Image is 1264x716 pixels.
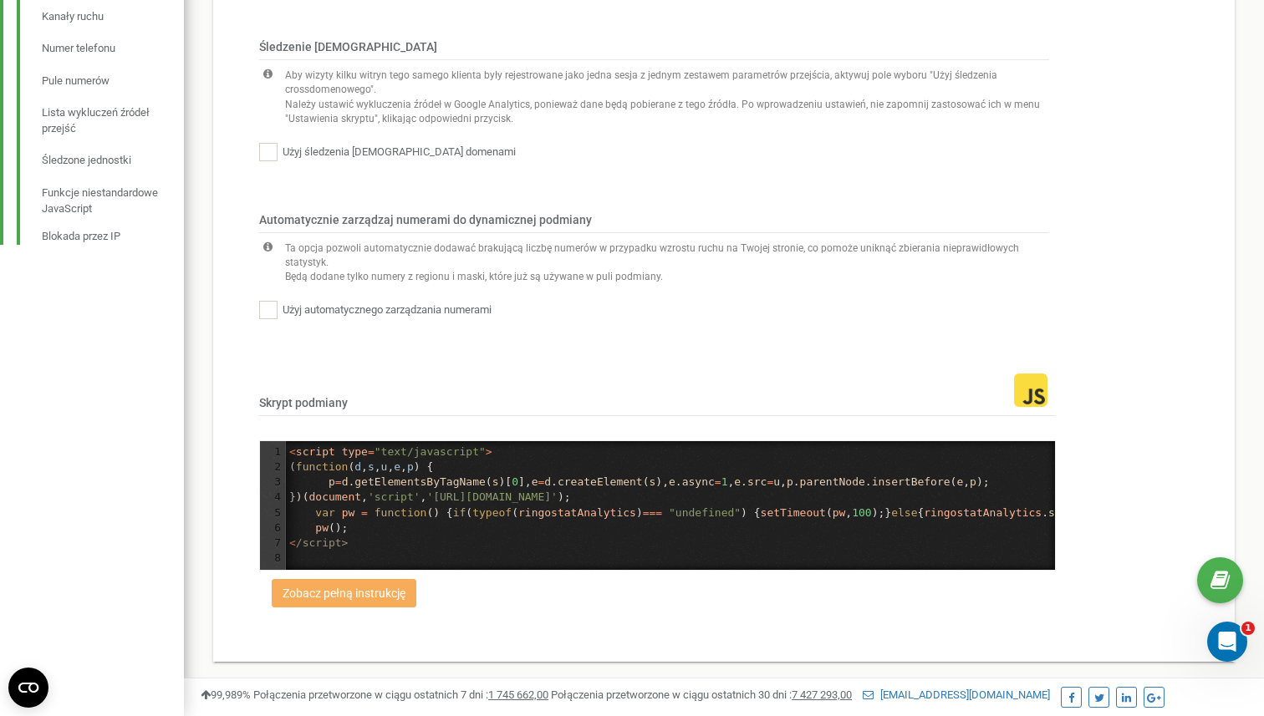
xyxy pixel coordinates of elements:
span: d [354,460,361,473]
span: pw [315,521,329,534]
span: src [747,475,767,488]
span: var [315,506,334,519]
span: getElementsByTagName [354,475,486,488]
span: '[URL][DOMAIN_NAME]' [426,490,558,503]
span: e [394,460,400,473]
span: e [734,475,741,488]
span: ( ( , , , , ) { [289,460,433,473]
span: p [787,475,793,488]
span: Połączenia przetworzone w ciągu ostatnich 7 dni : [253,688,548,701]
span: 'script' [368,490,420,503]
p: Skrypt podmiany [259,353,1056,416]
label: Użyj śledzenia [DEMOGRAPHIC_DATA] domenami [278,145,516,160]
span: = [335,475,342,488]
u: 1 745 662,00 [488,688,548,701]
span: < [289,445,296,458]
button: Zobacz pełną instrukcję [272,579,416,607]
span: function [296,460,349,473]
span: d [342,475,349,488]
label: Użyj automatycznego zarządzania numerami [278,302,492,318]
a: Kanały ruchu [42,1,184,33]
span: = [538,475,544,488]
span: ringostatAnalytics [518,506,636,519]
span: > [486,445,492,458]
span: setTimeout [761,506,826,519]
a: Blokada przez IP [42,225,184,245]
a: Lista wykluczeń źródeł przejść [42,97,184,145]
span: ringostatAnalytics [924,506,1042,519]
span: createElement [558,475,643,488]
span: insertBefore [872,475,951,488]
div: 8 [260,551,285,566]
span: s [650,475,656,488]
span: pw [342,506,355,519]
span: e [532,475,538,488]
u: 7 427 293,00 [792,688,852,701]
p: Automatycznie zarządzaj numerami do dynamicznej podmiany [259,211,1049,233]
span: typeof [472,506,512,519]
a: [EMAIL_ADDRESS][DOMAIN_NAME] [863,688,1050,701]
span: type [342,445,368,458]
span: e [669,475,675,488]
span: e [956,475,963,488]
span: u [773,475,780,488]
span: = [361,506,368,519]
span: script [296,445,335,458]
span: })( , , ); [289,490,571,503]
span: d [544,475,551,488]
p: Aby wizyty kilku witryn tego samego klienta były rejestrowane jako jedna sesja z jednym zestawem ... [285,69,1049,97]
div: 5 [260,505,285,520]
span: parentNode [800,475,865,488]
a: Śledzone jednostki [42,145,184,177]
a: Numer telefonu [42,33,184,65]
span: (); [289,521,349,534]
div: 1 [260,444,285,460]
span: sendHit [1048,506,1094,519]
span: 99,989% [201,688,251,701]
span: = [715,475,721,488]
span: "text/javascript" [375,445,486,458]
div: 7 [260,536,285,551]
span: p [407,460,414,473]
span: s [492,475,499,488]
span: 1 [721,475,728,488]
iframe: Intercom live chat [1207,622,1247,662]
span: . ( )[ ], . ( ), . , . , . . ( , ); [289,475,990,488]
span: u [381,460,388,473]
a: Zobacz pełną instrukcję [272,588,416,601]
span: () { ( ( ) ) { ( , );} { . ( );}}; [289,506,1199,519]
span: async [682,475,715,488]
span: "undefined" [669,506,741,519]
p: Należy ustawić wykluczenia źródeł w Google Analytics, ponieważ dane będą pobierane z tego źródła.... [285,98,1049,126]
span: === [643,506,662,519]
span: p [329,475,335,488]
div: 6 [260,520,285,536]
div: 4 [260,490,285,505]
span: = [767,475,773,488]
span: s [368,460,375,473]
span: document [308,490,361,503]
div: 2 [260,460,285,475]
button: Open CMP widget [8,668,48,708]
span: 0 [512,475,518,488]
span: if [453,506,466,519]
p: Będą dodane tylko numery z regionu i maski, które już są używane w puli podmiany. [285,270,1049,284]
p: Śledzenie [DEMOGRAPHIC_DATA] [259,38,1049,60]
span: p [970,475,976,488]
p: Ta opcja pozwoli automatycznie dodawać brakującą liczbę numerów w przypadku wzrostu ruchu na Twoj... [285,241,1049,270]
span: 100 [852,506,871,519]
span: < [289,536,296,549]
span: else [891,506,917,519]
span: = [368,445,375,458]
div: 3 [260,475,285,490]
span: Połączenia przetworzone w ciągu ostatnich 30 dni : [551,688,852,701]
span: function [375,506,427,519]
span: pw [833,506,846,519]
span: 1 [1241,622,1255,635]
a: Pule numerów [42,65,184,98]
span: /script> [296,536,349,549]
a: Funkcje niestandardowe JavaScript [42,177,184,225]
